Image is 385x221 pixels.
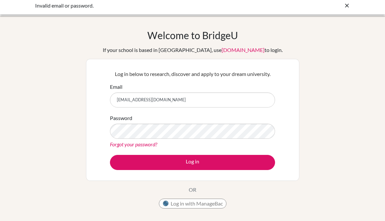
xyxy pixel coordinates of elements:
[35,2,252,10] div: Invalid email or password.
[222,47,265,53] a: [DOMAIN_NAME]
[110,70,275,78] p: Log in below to research, discover and apply to your dream university.
[110,83,122,91] label: Email
[110,114,132,122] label: Password
[110,155,275,170] button: Log in
[103,46,283,54] div: If your school is based in [GEOGRAPHIC_DATA], use to login.
[110,141,157,147] a: Forgot your password?
[189,186,196,194] p: OR
[147,29,238,41] h1: Welcome to BridgeU
[159,199,226,209] button: Log in with ManageBac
